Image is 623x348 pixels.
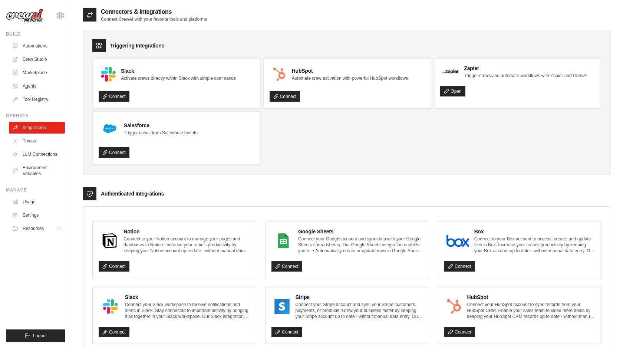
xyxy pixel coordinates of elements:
[101,7,207,16] h2: Connectors & Integrations
[101,233,118,248] img: Notion Logo
[123,236,250,254] p: Connect to your Notion account to manage your pages and databases in Notion. Increase your team’s...
[123,228,250,235] h4: Notion
[6,187,65,193] div: Manage
[9,223,65,234] button: Resources
[292,67,408,75] h4: HubSpot
[9,122,65,134] a: Integrations
[124,122,197,129] h4: Salesforce
[99,147,129,158] a: Connect
[467,302,596,319] p: Connect your HubSpot account to sync records from your HubSpot CRM. Enable your sales team to clo...
[296,302,423,319] p: Connect your Stripe account and sync your Stripe customers, payments, or products. Grow your busi...
[33,333,47,339] span: Logout
[442,69,459,74] img: Zapier Logo
[444,261,475,272] a: Connect
[101,190,164,197] h3: Authenticated Integrations
[125,293,250,301] h4: Slack
[9,162,65,180] a: Environment Variables
[99,91,129,102] a: Connect
[9,148,65,160] a: LLM Connections
[298,236,423,254] p: Connect your Google account and sync data with your Google Sheets spreadsheets. Our Google Sheets...
[272,67,287,82] img: HubSpot Logo
[125,302,250,319] p: Connect your Slack workspace to receive notifications and alerts in Slack. Stay connected to impo...
[9,80,65,92] a: Agents
[271,327,302,337] a: Connect
[9,53,65,65] a: Crew Studio
[101,16,207,22] p: Connect CrewAI with your favorite tools and platforms
[9,135,65,147] a: Traces
[474,236,596,254] p: Connect to your Box account to access, create, and update files in Box. Increase your team’s prod...
[6,9,43,23] img: Logo
[274,233,293,248] img: Google Sheets Logo
[23,226,44,232] span: Resources
[292,75,408,81] p: Automate crew activation with powerful HubSpot workflows
[99,261,129,272] a: Connect
[446,233,469,248] img: Box Logo
[274,299,290,314] img: Stripe Logo
[444,327,475,337] a: Connect
[9,40,65,52] a: Automations
[121,67,236,75] h4: Slack
[6,31,65,37] div: Build
[110,42,164,49] h3: Triggering Integrations
[101,299,120,314] img: Slack Logo
[446,299,462,314] img: HubSpot Logo
[440,86,465,96] a: Open
[270,91,300,102] a: Connect
[99,327,129,337] a: Connect
[464,65,587,72] h4: Zapier
[9,93,65,105] a: Tool Registry
[271,261,302,272] a: Connect
[467,293,596,301] h4: HubSpot
[6,113,65,119] div: Operate
[474,228,596,235] h4: Box
[124,130,197,136] p: Trigger crews from Salesforce events
[9,67,65,79] a: Marketplace
[464,73,587,79] p: Trigger crews and automate workflows with Zapier and CrewAI
[298,228,423,235] h4: Google Sheets
[101,67,116,82] img: Slack Logo
[121,75,236,81] p: Activate crews directly within Slack with simple commands
[6,329,65,342] button: Logout
[9,196,65,208] a: Usage
[101,120,119,138] img: Salesforce Logo
[296,293,423,301] h4: Stripe
[9,209,65,221] a: Settings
